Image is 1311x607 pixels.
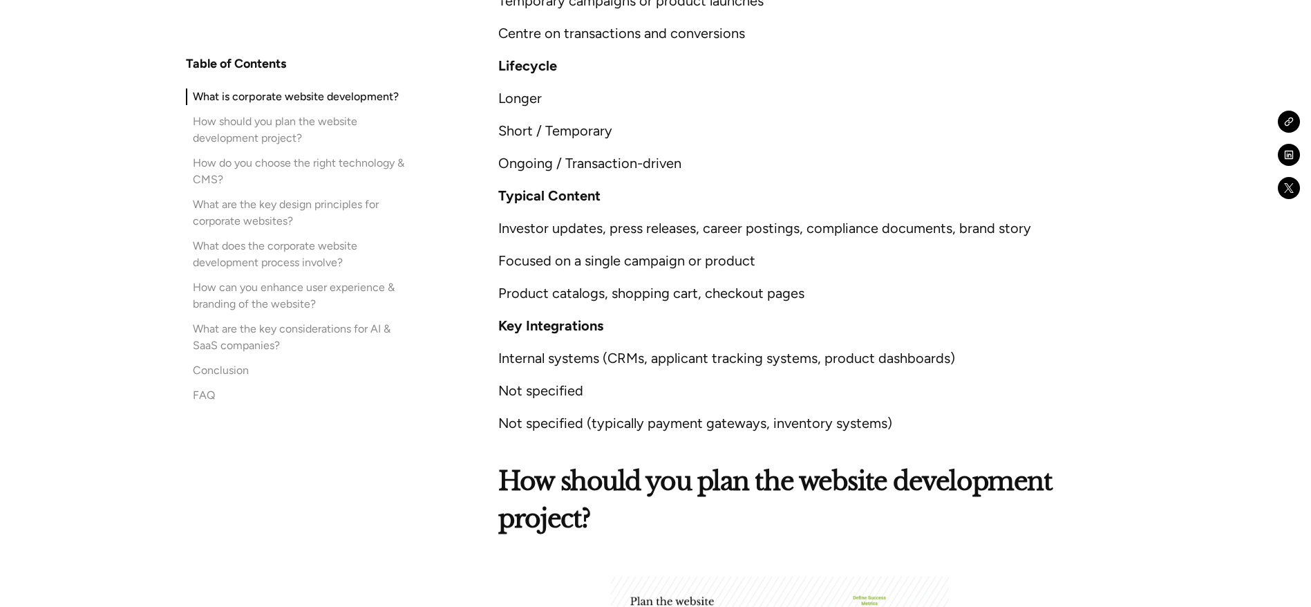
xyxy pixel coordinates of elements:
[186,321,404,354] a: What are the key considerations for AI & SaaS companies?
[193,196,404,230] div: What are the key design principles for corporate websites?
[186,88,404,105] a: What is corporate website development?
[498,151,1061,176] p: Ongoing / Transaction-driven
[193,362,249,379] div: Conclusion
[498,346,1061,371] p: Internal systems (CRMs, applicant tracking systems, product dashboards)
[498,187,601,204] strong: Typical Content
[498,86,1061,111] p: Longer
[498,379,1061,403] p: Not specified
[498,57,557,74] strong: Lifecycle
[193,387,215,404] div: FAQ
[498,281,1061,306] p: Product catalogs, shopping cart, checkout pages
[193,321,404,354] div: What are the key considerations for AI & SaaS companies?
[193,155,404,188] div: How do you choose the right technology & CMS?
[186,238,404,271] a: What does the corporate website development process involve?
[186,55,286,72] h4: Table of Contents
[498,466,1052,534] strong: How should you plan the website development project?
[186,196,404,230] a: What are the key design principles for corporate websites?
[498,119,1061,143] p: Short / Temporary
[498,249,1061,273] p: Focused on a single campaign or product
[193,113,404,147] div: How should you plan the website development project?
[186,155,404,188] a: How do you choose the right technology & CMS?
[498,21,1061,46] p: Centre on transactions and conversions
[186,279,404,312] a: How can you enhance user experience & branding of the website?
[186,113,404,147] a: How should you plan the website development project?
[498,216,1061,241] p: Investor updates, press releases, career postings, compliance documents, brand story
[186,387,404,404] a: FAQ
[193,88,399,105] div: What is corporate website development?
[193,279,404,312] div: How can you enhance user experience & branding of the website?
[193,238,404,271] div: What does the corporate website development process involve?
[498,411,1061,436] p: Not specified (typically payment gateways, inventory systems)
[186,362,404,379] a: Conclusion
[498,317,603,334] strong: Key Integrations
